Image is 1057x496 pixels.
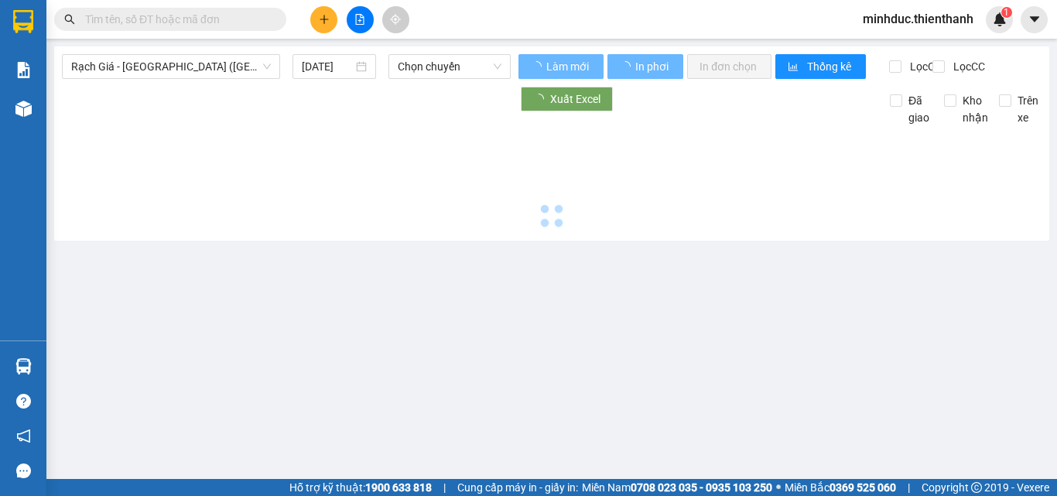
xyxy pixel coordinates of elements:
input: Tìm tên, số ĐT hoặc mã đơn [85,11,268,28]
span: minhduc.thienthanh [850,9,986,29]
img: logo-vxr [13,10,33,33]
strong: 0369 525 060 [830,481,896,494]
span: file-add [354,14,365,25]
span: Làm mới [546,58,591,75]
span: ⚪️ [776,484,781,491]
span: | [908,479,910,496]
span: search [64,14,75,25]
button: In đơn chọn [687,54,771,79]
span: loading [620,61,633,72]
span: notification [16,429,31,443]
span: aim [390,14,401,25]
span: Thống kê [807,58,853,75]
span: Rạch Giá - Sài Gòn (Hàng Hoá) [71,55,271,78]
img: warehouse-icon [15,101,32,117]
span: question-circle [16,394,31,409]
span: message [16,464,31,478]
button: caret-down [1021,6,1048,33]
span: loading [531,61,544,72]
span: Cung cấp máy in - giấy in: [457,479,578,496]
span: Lọc CC [947,58,987,75]
span: bar-chart [788,61,801,74]
span: caret-down [1028,12,1042,26]
span: Chọn chuyến [398,55,501,78]
span: Miền Nam [582,479,772,496]
span: 1 [1004,7,1009,18]
span: Kho nhận [956,92,994,126]
strong: 0708 023 035 - 0935 103 250 [631,481,772,494]
img: solution-icon [15,62,32,78]
button: In phơi [607,54,683,79]
span: | [443,479,446,496]
img: warehouse-icon [15,358,32,375]
span: copyright [971,482,982,493]
span: In phơi [635,58,671,75]
strong: 1900 633 818 [365,481,432,494]
button: plus [310,6,337,33]
sup: 1 [1001,7,1012,18]
button: file-add [347,6,374,33]
img: icon-new-feature [993,12,1007,26]
button: Xuất Excel [521,87,613,111]
span: Miền Bắc [785,479,896,496]
button: Làm mới [518,54,604,79]
span: Hỗ trợ kỹ thuật: [289,479,432,496]
span: plus [319,14,330,25]
span: Trên xe [1011,92,1045,126]
button: bar-chartThống kê [775,54,866,79]
input: 12/08/2025 [302,58,353,75]
button: aim [382,6,409,33]
span: Lọc CR [904,58,944,75]
span: Đã giao [902,92,936,126]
